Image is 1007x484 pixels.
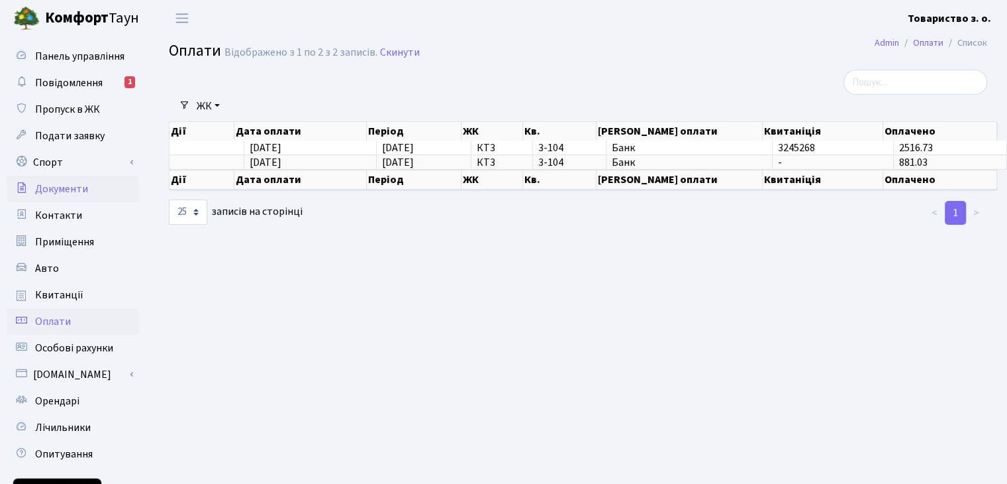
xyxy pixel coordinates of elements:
[35,420,91,435] span: Лічильники
[7,229,139,255] a: Приміщення
[523,170,597,190] th: Кв.
[382,141,414,155] span: [DATE]
[477,143,527,153] span: КТ3
[945,201,966,225] a: 1
[843,70,987,95] input: Пошук...
[35,102,100,117] span: Пропуск в ЖК
[191,95,225,117] a: ЖК
[538,143,600,153] span: 3-104
[224,46,377,59] div: Відображено з 1 по 2 з 2 записів.
[763,122,884,141] th: Квитаніція
[35,182,88,196] span: Документи
[169,122,234,141] th: Дії
[597,170,763,190] th: [PERSON_NAME] оплати
[45,7,109,29] b: Комфорт
[597,122,763,141] th: [PERSON_NAME] оплати
[7,43,139,70] a: Панель управління
[35,49,124,64] span: Панель управління
[35,447,93,461] span: Опитування
[7,335,139,361] a: Особові рахунки
[250,141,281,155] span: [DATE]
[883,122,996,141] th: Оплачено
[7,255,139,282] a: Авто
[7,414,139,441] a: Лічильники
[367,170,461,190] th: Період
[7,441,139,467] a: Опитування
[612,143,767,153] span: Банк
[855,29,1007,57] nav: breadcrumb
[234,170,367,190] th: Дата оплати
[523,122,597,141] th: Кв.
[13,5,40,32] img: logo.png
[883,170,996,190] th: Оплачено
[7,123,139,149] a: Подати заявку
[166,7,199,29] button: Переключити навігацію
[35,341,113,355] span: Особові рахунки
[35,235,94,249] span: Приміщення
[461,170,523,190] th: ЖК
[763,170,884,190] th: Квитаніція
[124,76,135,88] div: 1
[35,129,105,143] span: Подати заявку
[477,157,527,168] span: КТ3
[778,157,888,168] span: -
[35,208,82,223] span: Контакти
[461,122,523,141] th: ЖК
[778,143,888,153] span: 3245268
[169,170,234,190] th: Дії
[875,36,899,50] a: Admin
[7,149,139,176] a: Спорт
[35,261,59,276] span: Авто
[169,39,221,62] span: Оплати
[612,157,767,168] span: Банк
[45,7,139,30] span: Таун
[7,308,139,335] a: Оплати
[899,155,928,170] span: 881.03
[7,202,139,229] a: Контакти
[35,314,71,329] span: Оплати
[35,76,103,90] span: Повідомлення
[169,200,207,225] select: записів на сторінці
[367,122,461,141] th: Період
[7,361,139,388] a: [DOMAIN_NAME]
[7,70,139,96] a: Повідомлення1
[908,11,991,27] a: Товариство з. о.
[250,155,281,170] span: [DATE]
[538,157,600,168] span: 3-104
[382,155,414,170] span: [DATE]
[913,36,943,50] a: Оплати
[7,96,139,123] a: Пропуск в ЖК
[899,141,933,155] span: 2516.73
[943,36,987,50] li: Список
[169,200,303,225] label: записів на сторінці
[7,388,139,414] a: Орендарі
[234,122,367,141] th: Дата оплати
[35,394,79,408] span: Орендарі
[380,46,420,59] a: Скинути
[35,288,83,302] span: Квитанції
[7,176,139,202] a: Документи
[7,282,139,308] a: Квитанції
